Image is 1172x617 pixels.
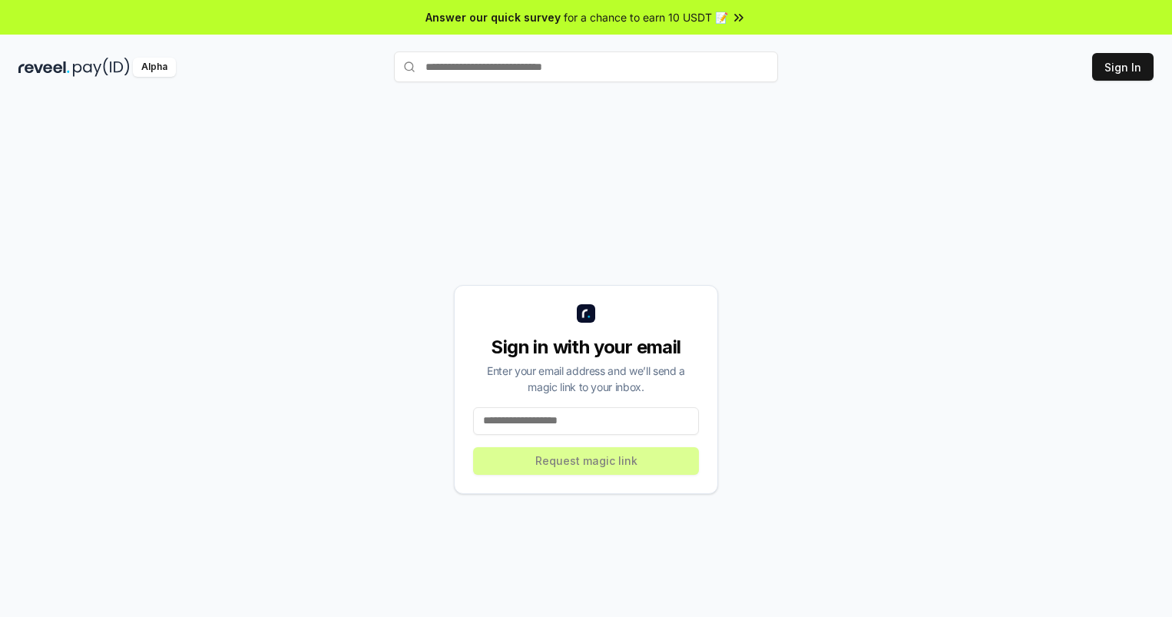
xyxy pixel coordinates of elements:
div: Enter your email address and we’ll send a magic link to your inbox. [473,363,699,395]
span: Answer our quick survey [425,9,561,25]
img: pay_id [73,58,130,77]
button: Sign In [1092,53,1154,81]
span: for a chance to earn 10 USDT 📝 [564,9,728,25]
img: reveel_dark [18,58,70,77]
div: Alpha [133,58,176,77]
img: logo_small [577,304,595,323]
div: Sign in with your email [473,335,699,360]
